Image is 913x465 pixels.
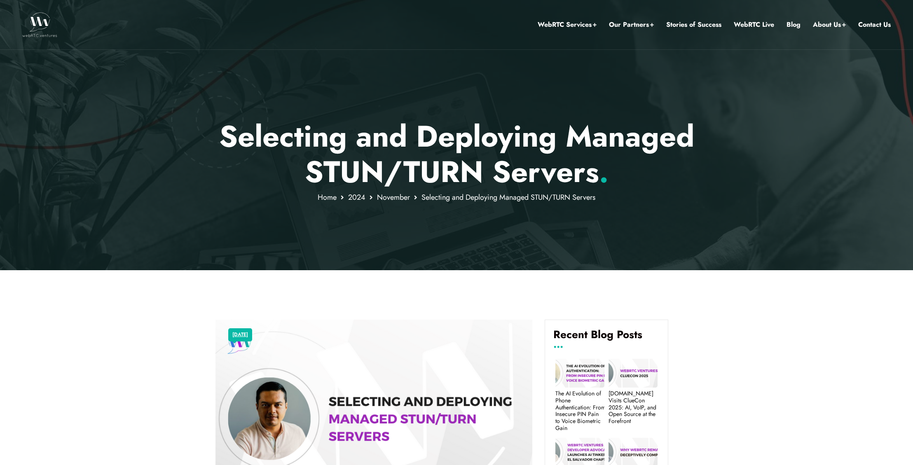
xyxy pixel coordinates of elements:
[858,19,891,30] a: Contact Us
[553,328,660,347] h4: Recent Blog Posts
[734,19,774,30] a: WebRTC Live
[232,329,248,340] a: [DATE]
[215,119,698,190] p: Selecting and Deploying Managed STUN/TURN Servers
[666,19,721,30] a: Stories of Success
[377,192,410,203] a: November
[813,19,846,30] a: About Us
[609,390,658,425] a: [DOMAIN_NAME] Visits ClueCon 2025: AI, VoIP, and Open Source at the Forefront
[421,192,595,203] span: Selecting and Deploying Managed STUN/TURN Servers
[318,192,337,203] a: Home
[599,150,609,193] span: .
[609,19,654,30] a: Our Partners
[22,12,57,37] img: WebRTC.ventures
[538,19,597,30] a: WebRTC Services
[555,390,604,432] a: The AI Evolution of Phone Authentication: From Insecure PIN Pain to Voice Biometric Gain
[348,192,365,203] a: 2024
[787,19,801,30] a: Blog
